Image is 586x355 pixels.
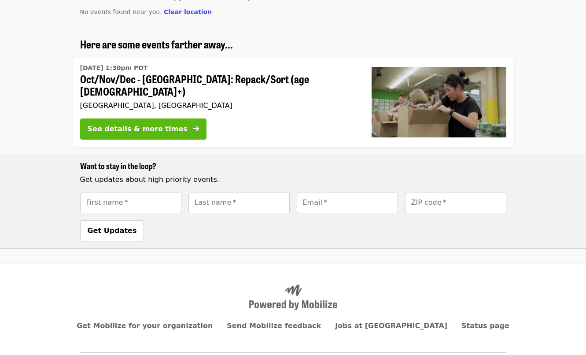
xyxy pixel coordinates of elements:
[80,160,156,171] span: Want to stay in the loop?
[80,220,144,241] button: Get Updates
[164,7,212,17] button: Clear location
[297,192,398,213] input: [object Object]
[227,322,321,330] a: Send Mobilize feedback
[80,63,148,73] time: [DATE] 1:30pm PDT
[372,67,506,137] img: Oct/Nov/Dec - Portland: Repack/Sort (age 8+) organized by Oregon Food Bank
[80,8,162,15] span: No events found near you.
[80,175,219,184] span: Get updates about high priority events.
[188,192,290,213] input: [object Object]
[461,322,509,330] a: Status page
[88,124,188,134] div: See details & more times
[80,36,233,52] span: Here are some events farther away...
[164,8,212,15] span: Clear location
[193,125,199,133] i: arrow-right icon
[80,321,506,331] nav: Primary footer navigation
[77,322,213,330] a: Get Mobilize for your organization
[80,101,357,110] div: [GEOGRAPHIC_DATA], [GEOGRAPHIC_DATA]
[80,118,206,140] button: See details & more times
[88,226,137,235] span: Get Updates
[80,192,181,213] input: [object Object]
[73,58,513,147] a: See details for "Oct/Nov/Dec - Portland: Repack/Sort (age 8+)"
[249,285,337,310] img: Powered by Mobilize
[335,322,447,330] a: Jobs at [GEOGRAPHIC_DATA]
[80,73,357,98] span: Oct/Nov/Dec - [GEOGRAPHIC_DATA]: Repack/Sort (age [DEMOGRAPHIC_DATA]+)
[405,192,506,213] input: [object Object]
